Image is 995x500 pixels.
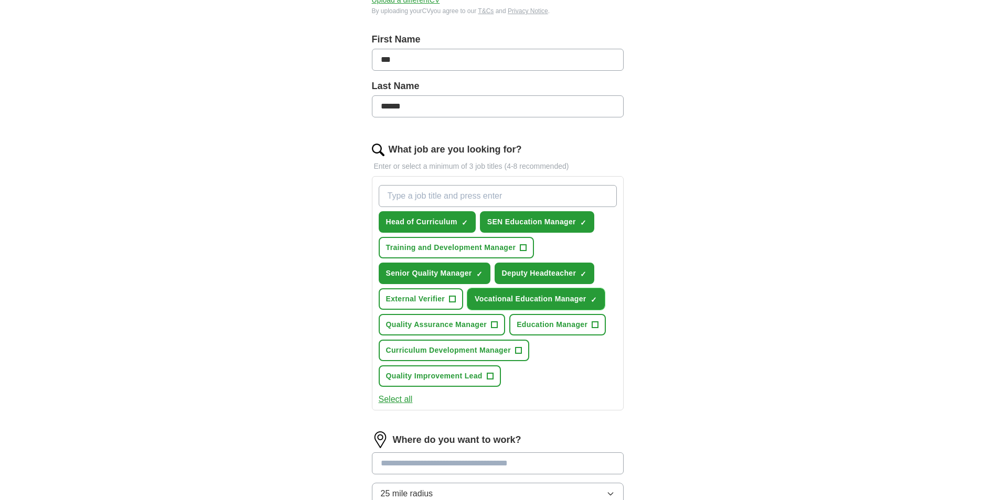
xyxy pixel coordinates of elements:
img: search.png [372,144,384,156]
button: Select all [379,393,413,406]
span: Quality Assurance Manager [386,319,487,330]
span: ✓ [580,219,586,227]
a: Privacy Notice [508,7,548,15]
span: 25 mile radius [381,487,433,500]
button: Training and Development Manager [379,237,534,258]
label: First Name [372,32,624,47]
span: Education Manager [517,319,587,330]
span: Training and Development Manager [386,242,516,253]
p: Enter or select a minimum of 3 job titles (4-8 recommended) [372,161,624,172]
span: Senior Quality Manager [386,268,472,279]
button: Head of Curriculum✓ [379,211,476,233]
span: Head of Curriculum [386,216,457,227]
span: Vocational Education Manager [475,294,586,305]
button: Quality Assurance Manager [379,314,506,335]
a: T&Cs [478,7,494,15]
span: ✓ [462,219,468,227]
span: Quality Improvement Lead [386,371,483,382]
button: SEN Education Manager✓ [480,211,594,233]
span: Curriculum Development Manager [386,345,511,356]
button: Deputy Headteacher✓ [495,263,595,284]
button: Curriculum Development Manager [379,340,529,361]
label: Where do you want to work? [393,433,521,447]
span: ✓ [591,296,597,304]
span: External Verifier [386,294,445,305]
span: SEN Education Manager [487,216,576,227]
label: What job are you looking for? [389,143,522,157]
button: External Verifier [379,288,464,310]
div: By uploading your CV you agree to our and . [372,6,624,16]
label: Last Name [372,79,624,93]
input: Type a job title and press enter [379,185,617,207]
span: ✓ [580,270,586,278]
button: Education Manager [509,314,606,335]
img: location.png [372,431,389,448]
span: ✓ [476,270,483,278]
span: Deputy Headteacher [502,268,576,279]
button: Senior Quality Manager✓ [379,263,490,284]
button: Vocational Education Manager✓ [467,288,605,310]
button: Quality Improvement Lead [379,365,501,387]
